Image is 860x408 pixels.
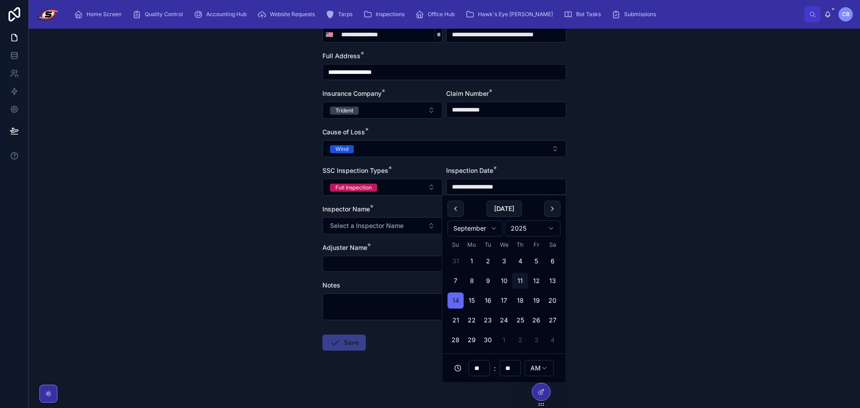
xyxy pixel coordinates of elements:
[447,273,464,289] button: Sunday, September 7th, 2025
[496,312,512,328] button: Wednesday, September 24th, 2025
[464,253,480,269] button: Monday, September 1st, 2025
[447,253,464,269] button: Sunday, August 31st, 2025
[87,11,122,18] span: Home Screen
[561,6,607,22] a: Bot Tasks
[496,240,512,249] th: Wednesday
[376,11,404,18] span: Inspections
[480,312,496,328] button: Tuesday, September 23rd, 2025
[447,332,464,348] button: Sunday, September 28th, 2025
[528,312,544,328] button: Friday, September 26th, 2025
[512,273,528,289] button: Today, Thursday, September 11th, 2025
[480,253,496,269] button: Tuesday, September 2nd, 2025
[191,6,253,22] a: Accounting Hub
[447,359,560,377] div: :
[323,26,336,43] button: Select Button
[322,179,443,196] button: Select Button
[528,240,544,249] th: Friday
[464,273,480,289] button: Monday, September 8th, 2025
[326,30,333,39] span: 🇺🇸
[544,332,560,348] button: Saturday, October 4th, 2025
[447,240,464,249] th: Sunday
[206,11,247,18] span: Accounting Hub
[335,145,348,153] div: Wind
[322,102,443,119] button: Select Button
[413,6,461,22] a: Office Hub
[322,217,443,234] button: Select Button
[446,167,493,174] span: Inspection Date
[544,273,560,289] button: Saturday, September 13th, 2025
[486,201,522,217] button: [DATE]
[322,128,365,136] span: Cause of Loss
[464,240,480,249] th: Monday
[496,273,512,289] button: Wednesday, September 10th, 2025
[130,6,189,22] a: Quality Control
[463,6,559,22] a: Hawk's Eye [PERSON_NAME]
[512,312,528,328] button: Thursday, September 25th, 2025
[338,11,352,18] span: Tarps
[330,221,404,230] span: Select a Inspector Name
[447,312,464,328] button: Sunday, September 21st, 2025
[322,167,388,174] span: SSC Inspection Types
[512,253,528,269] button: Thursday, September 4th, 2025
[71,6,128,22] a: Home Screen
[464,292,480,309] button: Monday, September 15th, 2025
[544,240,560,249] th: Saturday
[464,332,480,348] button: Monday, September 29th, 2025
[335,107,353,115] div: Trident
[446,90,489,97] span: Claim Number
[322,281,340,289] span: Notes
[496,253,512,269] button: Wednesday, September 3rd, 2025
[528,273,544,289] button: Friday, September 12th, 2025
[512,240,528,249] th: Thursday
[255,6,321,22] a: Website Requests
[335,184,372,192] div: Full Inspection
[67,4,804,24] div: scrollable content
[544,312,560,328] button: Saturday, September 27th, 2025
[322,205,370,213] span: Inspector Name
[447,292,464,309] button: Sunday, September 14th, 2025, selected
[145,11,183,18] span: Quality Control
[512,332,528,348] button: Thursday, October 2nd, 2025
[480,292,496,309] button: Tuesday, September 16th, 2025
[480,273,496,289] button: Tuesday, September 9th, 2025
[322,140,566,157] button: Select Button
[478,11,553,18] span: Hawk's Eye [PERSON_NAME]
[322,90,382,97] span: Insurance Company
[428,11,455,18] span: Office Hub
[464,312,480,328] button: Monday, September 22nd, 2025
[322,244,367,251] span: Adjuster Name
[480,332,496,348] button: Tuesday, September 30th, 2025
[528,292,544,309] button: Friday, September 19th, 2025
[496,332,512,348] button: Wednesday, October 1st, 2025
[270,11,315,18] span: Website Requests
[480,240,496,249] th: Tuesday
[36,7,60,21] img: App logo
[447,240,560,348] table: September 2025
[624,11,656,18] span: Submissions
[512,292,528,309] button: Thursday, September 18th, 2025
[323,6,359,22] a: Tarps
[576,11,601,18] span: Bot Tasks
[842,11,850,18] span: CB
[528,332,544,348] button: Friday, October 3rd, 2025
[496,292,512,309] button: Wednesday, September 17th, 2025
[361,6,411,22] a: Inspections
[544,253,560,269] button: Saturday, September 6th, 2025
[322,52,361,60] span: Full Address
[609,6,662,22] a: Submissions
[528,253,544,269] button: Friday, September 5th, 2025
[544,292,560,309] button: Saturday, September 20th, 2025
